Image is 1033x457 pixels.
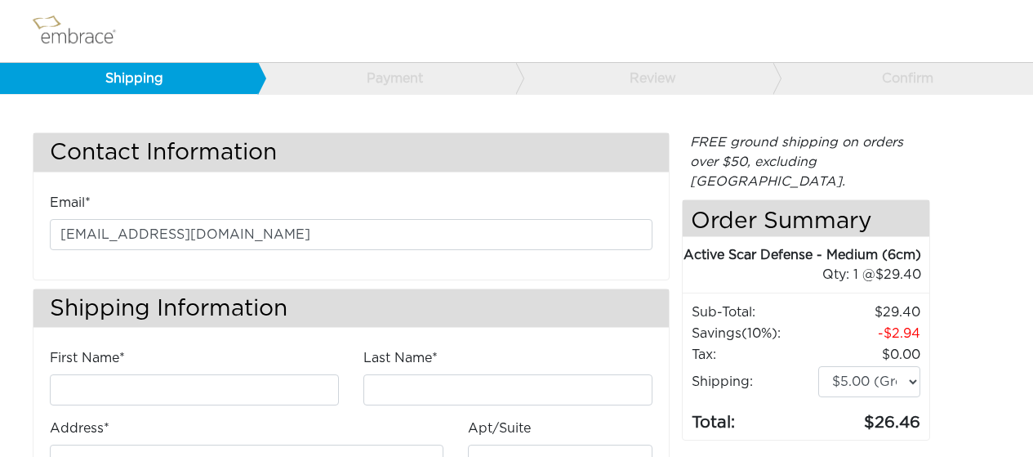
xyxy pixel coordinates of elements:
label: Address* [50,419,109,438]
h3: Shipping Information [33,289,669,328]
h3: Contact Information [33,133,669,172]
td: Total: [691,398,817,436]
td: 0.00 [817,344,921,365]
a: Payment [257,63,515,94]
div: 1 @ [703,265,921,285]
td: 26.46 [817,398,921,436]
label: Last Name* [363,348,438,368]
label: First Name* [50,348,125,368]
td: Tax: [691,344,817,365]
a: Review [515,63,773,94]
img: logo.png [29,11,135,52]
div: FREE ground shipping on orders over $50, excluding [GEOGRAPHIC_DATA]. [682,132,930,191]
label: Email* [50,193,91,213]
td: Shipping: [691,365,817,398]
td: 2.94 [817,323,921,344]
h4: Order Summary [683,200,929,237]
td: Sub-Total: [691,302,817,323]
div: Active Scar Defense - Medium (6cm) [683,245,921,265]
span: 29.40 [875,268,921,281]
label: Apt/Suite [468,419,531,438]
td: Savings : [691,323,817,344]
td: 29.40 [817,302,921,323]
span: (10%) [741,327,777,340]
a: Confirm [773,63,1031,94]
